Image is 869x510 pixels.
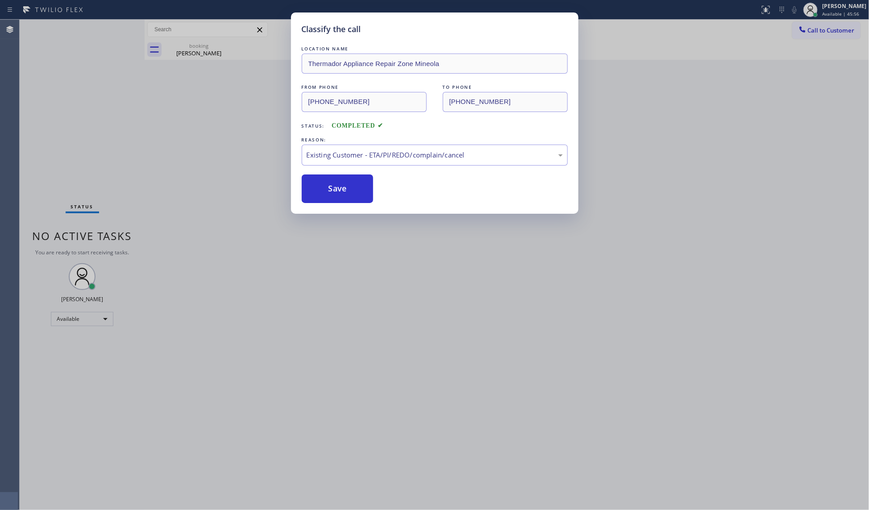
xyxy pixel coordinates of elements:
div: FROM PHONE [302,83,427,92]
h5: Classify the call [302,23,361,35]
div: LOCATION NAME [302,44,568,54]
div: Existing Customer - ETA/PI/REDO/complain/cancel [307,150,563,160]
input: To phone [443,92,568,112]
span: Status: [302,123,325,129]
button: Save [302,174,374,203]
div: TO PHONE [443,83,568,92]
input: From phone [302,92,427,112]
span: COMPLETED [332,122,383,129]
div: REASON: [302,135,568,145]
